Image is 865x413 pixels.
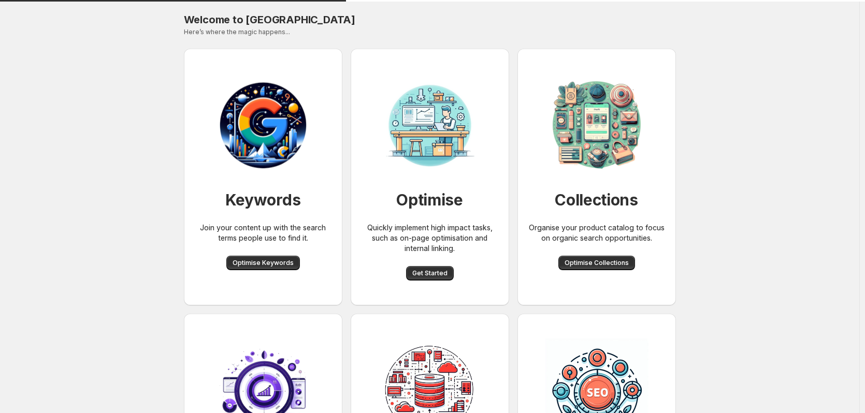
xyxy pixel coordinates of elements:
p: Organise your product catalog to focus on organic search opportunities. [526,223,668,243]
span: Get Started [412,269,448,277]
span: Welcome to [GEOGRAPHIC_DATA] [184,13,355,26]
span: Optimise Keywords [233,259,294,267]
p: Quickly implement high impact tasks, such as on-page optimisation and internal linking. [359,223,501,254]
button: Get Started [406,266,454,281]
p: Here’s where the magic happens... [184,28,676,36]
h1: Keywords [225,189,301,210]
button: Optimise Keywords [226,256,300,270]
span: Optimise Collections [565,259,629,267]
img: Collection organisation for SEO [545,73,648,177]
img: Workbench for SEO [211,73,315,177]
p: Join your content up with the search terms people use to find it. [192,223,334,243]
img: Workbench for SEO [378,73,482,177]
h1: Collections [555,189,638,210]
h1: Optimise [396,189,463,210]
button: Optimise Collections [558,256,635,270]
